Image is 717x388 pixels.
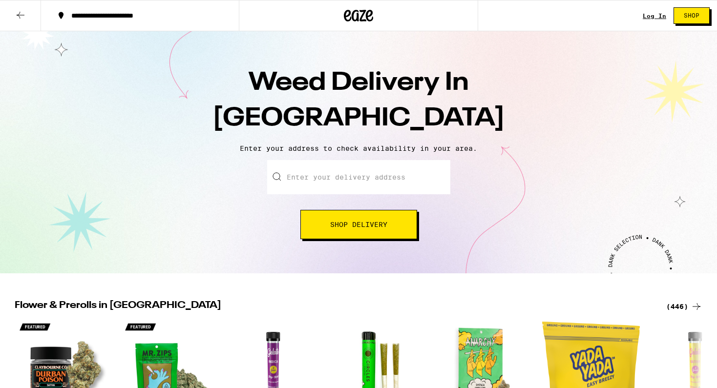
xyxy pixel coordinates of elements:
span: Shop Delivery [330,221,387,228]
button: Shop [674,7,710,24]
span: [GEOGRAPHIC_DATA] [212,106,505,131]
h2: Flower & Prerolls in [GEOGRAPHIC_DATA] [15,301,654,312]
span: Shop [684,13,699,19]
a: (446) [666,301,702,312]
input: Enter your delivery address [267,160,450,194]
button: Shop Delivery [300,210,417,239]
h1: Weed Delivery In [188,65,529,137]
p: Enter your address to check availability in your area. [10,144,707,152]
div: Log In [643,13,666,19]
